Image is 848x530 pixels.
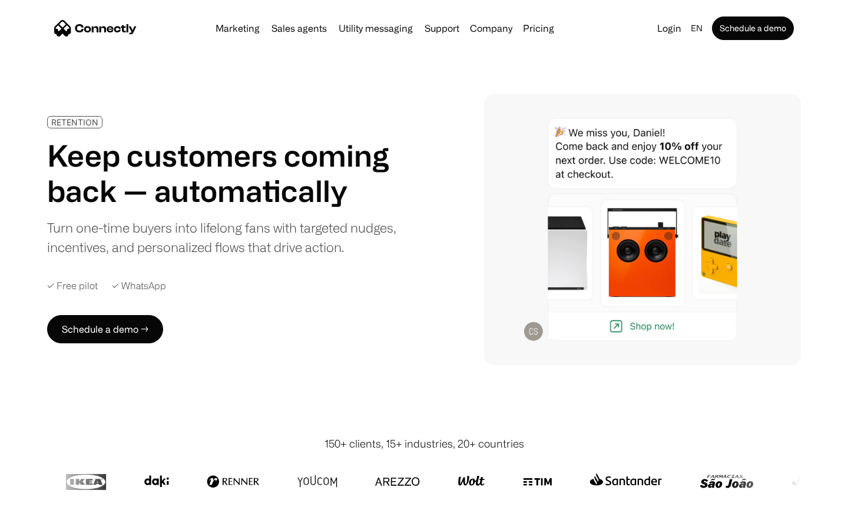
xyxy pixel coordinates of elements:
[712,16,794,40] a: Schedule a demo
[267,24,332,33] a: Sales agents
[112,280,166,291] div: ✓ WhatsApp
[51,118,98,127] div: RETENTION
[518,24,559,33] a: Pricing
[47,315,163,343] a: Schedule a demo →
[12,508,71,526] aside: Language selected: English
[47,138,405,208] h1: Keep customers coming back — automatically
[324,436,524,452] div: 150+ clients, 15+ industries, 20+ countries
[652,20,686,37] a: Login
[47,280,98,291] div: ✓ Free pilot
[24,509,71,526] ul: Language list
[334,24,418,33] a: Utility messaging
[420,24,464,33] a: Support
[691,20,703,37] div: en
[211,24,264,33] a: Marketing
[47,218,405,257] div: Turn one-time buyers into lifelong fans with targeted nudges, incentives, and personalized flows ...
[470,20,512,37] div: Company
